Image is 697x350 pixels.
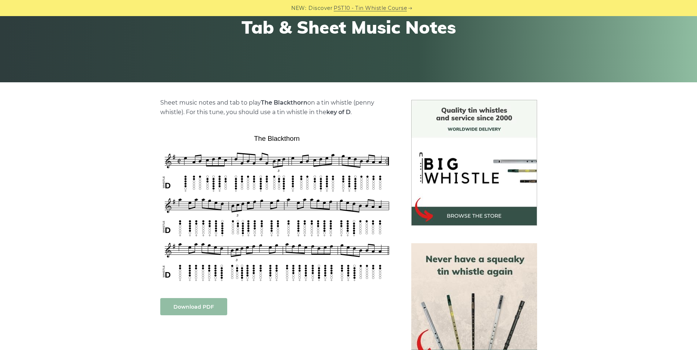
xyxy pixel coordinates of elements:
p: Sheet music notes and tab to play on a tin whistle (penny whistle). For this tune, you should use... [160,98,394,117]
img: The Blackthorn Tin Whistle Tabs & Sheet Music [160,132,394,283]
img: BigWhistle Tin Whistle Store [411,100,537,226]
a: Download PDF [160,298,227,315]
span: Discover [308,4,333,12]
strong: key of D [326,109,351,116]
strong: The Blackthorn [261,99,307,106]
span: NEW: [291,4,306,12]
a: PST10 - Tin Whistle Course [334,4,407,12]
